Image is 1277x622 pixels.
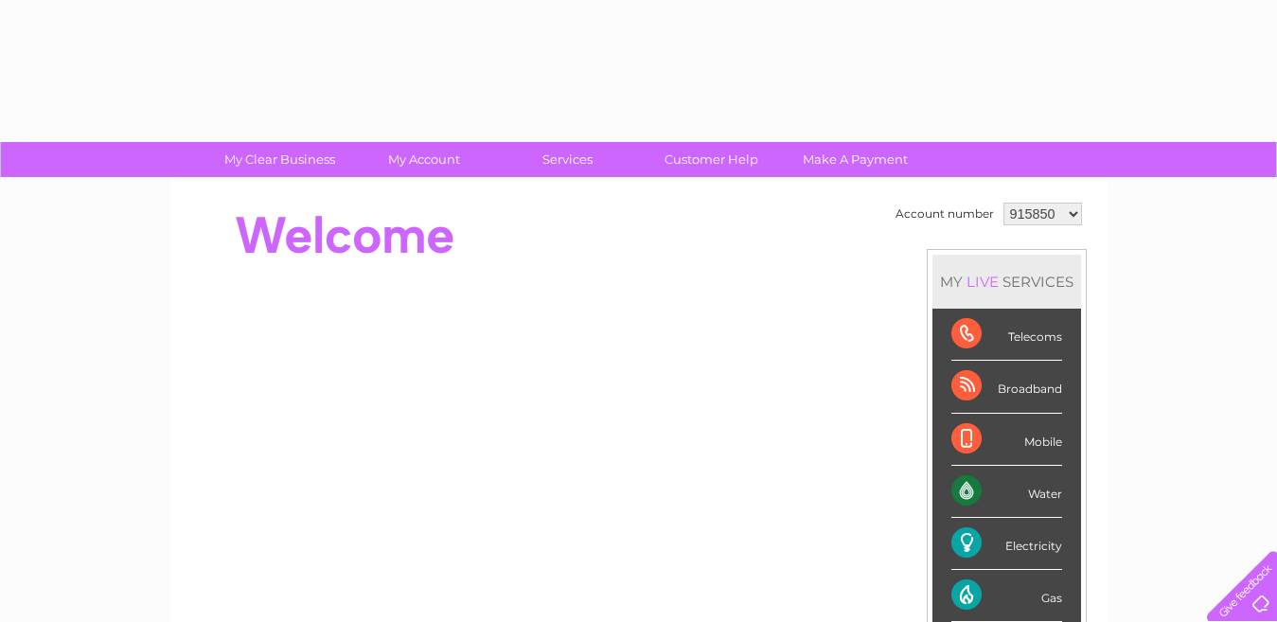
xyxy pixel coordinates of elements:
[633,142,789,177] a: Customer Help
[951,570,1062,622] div: Gas
[951,466,1062,518] div: Water
[951,518,1062,570] div: Electricity
[489,142,646,177] a: Services
[963,273,1002,291] div: LIVE
[202,142,358,177] a: My Clear Business
[951,414,1062,466] div: Mobile
[891,198,999,230] td: Account number
[951,309,1062,361] div: Telecoms
[346,142,502,177] a: My Account
[932,255,1081,309] div: MY SERVICES
[777,142,933,177] a: Make A Payment
[951,361,1062,413] div: Broadband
